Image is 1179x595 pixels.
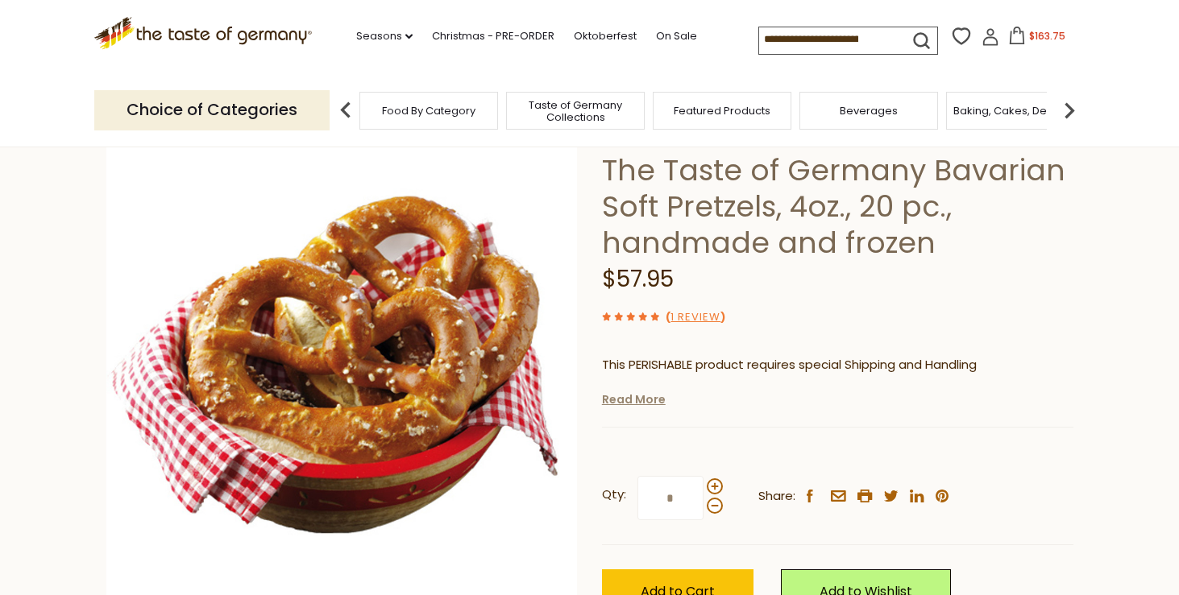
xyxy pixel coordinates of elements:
span: Share: [758,486,795,506]
a: Beverages [840,105,898,117]
p: This PERISHABLE product requires special Shipping and Handling [602,355,1073,375]
a: Seasons [356,27,413,45]
span: $163.75 [1029,29,1065,43]
span: ( ) [666,309,725,324]
img: next arrow [1053,94,1086,126]
a: Taste of Germany Collections [511,99,640,123]
img: previous arrow [330,94,362,126]
li: We will ship this product in heat-protective packaging and ice. [617,387,1073,407]
a: Baking, Cakes, Desserts [953,105,1078,117]
a: On Sale [656,27,697,45]
a: Featured Products [674,105,770,117]
p: Choice of Categories [94,90,330,130]
input: Qty: [637,476,704,520]
a: 1 Review [670,309,720,326]
strong: Qty: [602,485,626,505]
a: Read More [602,391,666,407]
a: Food By Category [382,105,475,117]
span: $57.95 [602,263,674,295]
button: $163.75 [1003,27,1071,51]
h1: The Taste of Germany Bavarian Soft Pretzels, 4oz., 20 pc., handmade and frozen [602,152,1073,261]
a: Oktoberfest [574,27,637,45]
a: Christmas - PRE-ORDER [432,27,554,45]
